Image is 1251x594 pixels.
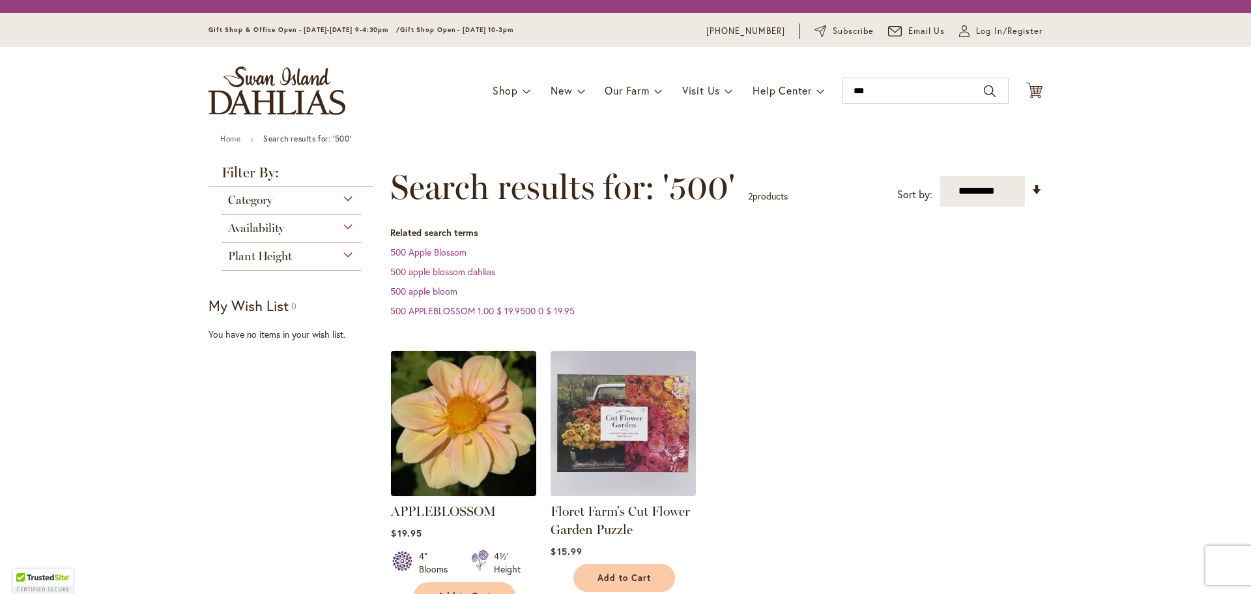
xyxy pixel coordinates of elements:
[390,304,575,317] a: 500 APPLEBLOSSOM 1.00 $ 19.9500 0 $ 19.95
[984,81,996,102] button: Search
[573,564,675,592] button: Add to Cart
[682,83,720,97] span: Visit Us
[390,265,495,278] a: 500 apple blossom dahlias
[228,249,292,263] span: Plant Height
[13,569,73,594] div: TrustedSite Certified
[551,503,690,537] a: Floret Farm's Cut Flower Garden Puzzle
[263,134,351,143] strong: Search results for: '500'
[706,25,785,38] a: [PHONE_NUMBER]
[208,67,345,115] a: store logo
[390,285,457,297] a: 500 apple bloom
[494,550,521,576] div: 4½' Height
[391,503,496,519] a: APPLEBLOSSOM
[391,351,536,496] img: APPLEBLOSSOM
[748,190,753,202] span: 2
[908,25,945,38] span: Email Us
[400,25,513,34] span: Gift Shop Open - [DATE] 10-3pm
[959,25,1042,38] a: Log In/Register
[551,351,696,496] img: Floret Farm's Cut Flower Garden Puzzle - FRONT
[208,166,374,186] strong: Filter By:
[208,328,382,341] div: You have no items in your wish list.
[228,221,284,235] span: Availability
[391,527,422,539] span: $19.95
[888,25,945,38] a: Email Us
[833,25,874,38] span: Subscribe
[390,226,1042,239] dt: Related search terms
[208,296,289,315] strong: My Wish List
[897,183,932,207] label: Sort by:
[597,572,651,584] span: Add to Cart
[390,168,735,207] span: Search results for: '500'
[419,550,455,576] div: 4" Blooms
[390,246,467,258] a: 500 Apple Blossom
[228,193,272,207] span: Category
[748,186,788,207] p: products
[814,25,874,38] a: Subscribe
[605,83,649,97] span: Our Farm
[391,486,536,499] a: APPLEBLOSSOM
[493,83,518,97] span: Shop
[976,25,1042,38] span: Log In/Register
[208,25,400,34] span: Gift Shop & Office Open - [DATE]-[DATE] 9-4:30pm /
[753,83,812,97] span: Help Center
[551,83,572,97] span: New
[220,134,240,143] a: Home
[551,486,696,499] a: Floret Farm's Cut Flower Garden Puzzle - FRONT
[551,545,582,557] span: $15.99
